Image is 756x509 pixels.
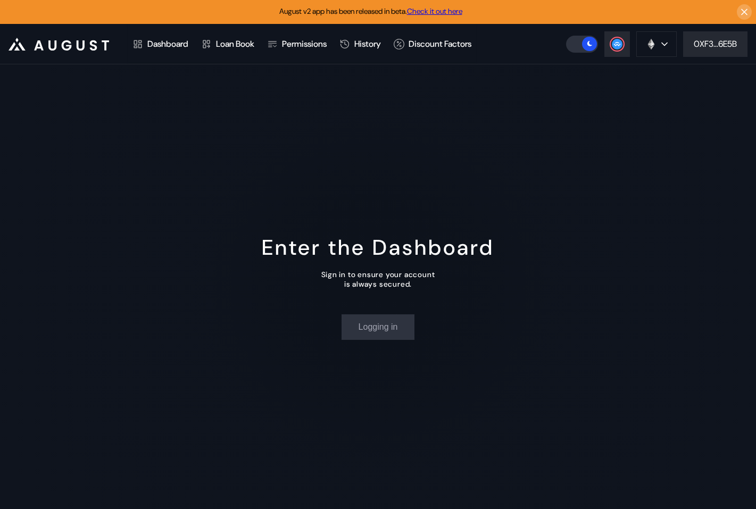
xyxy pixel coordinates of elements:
[262,233,494,261] div: Enter the Dashboard
[694,38,737,49] div: 0XF3...6E5B
[683,31,747,57] button: 0XF3...6E5B
[147,38,188,49] div: Dashboard
[126,24,195,64] a: Dashboard
[645,38,657,50] img: chain logo
[321,270,435,289] div: Sign in to ensure your account is always secured.
[195,24,261,64] a: Loan Book
[354,38,381,49] div: History
[216,38,254,49] div: Loan Book
[282,38,327,49] div: Permissions
[409,38,471,49] div: Discount Factors
[333,24,387,64] a: History
[342,314,415,340] button: Logging in
[261,24,333,64] a: Permissions
[279,6,462,16] span: August v2 app has been released in beta.
[387,24,478,64] a: Discount Factors
[407,6,462,16] a: Check it out here
[636,31,677,57] button: chain logo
